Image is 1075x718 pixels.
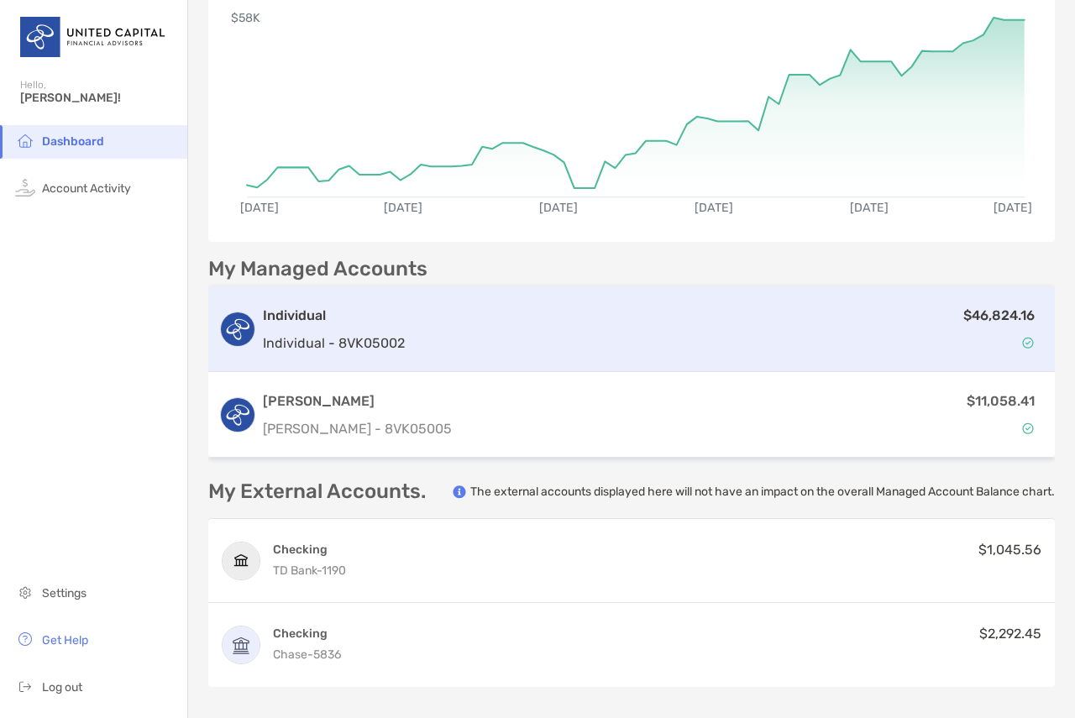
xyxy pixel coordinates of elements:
p: $46,824.16 [963,305,1035,326]
span: [PERSON_NAME]! [20,91,177,105]
span: Get Help [42,633,88,647]
p: My Managed Accounts [208,259,427,280]
span: Chase - [273,647,313,662]
p: $11,058.41 [967,390,1035,411]
span: TD Bank - [273,563,322,578]
img: household icon [15,130,35,150]
img: activity icon [15,177,35,197]
p: [PERSON_NAME] - 8VK05005 [263,418,452,439]
img: settings icon [15,582,35,602]
span: 1190 [322,563,346,578]
span: Settings [42,586,87,600]
span: Dashboard [42,134,104,149]
p: Individual - 8VK05002 [263,333,405,354]
span: Log out [42,680,82,694]
img: Account Status icon [1022,337,1034,349]
h4: Checking [273,626,341,642]
text: [DATE] [994,202,1033,216]
text: [DATE] [695,202,734,216]
text: [DATE] [384,202,422,216]
text: [DATE] [851,202,889,216]
img: logo account [221,398,254,432]
span: $1,045.56 [978,542,1041,558]
h3: Individual [263,306,405,326]
img: info [453,485,466,499]
h4: Checking [273,542,346,558]
text: [DATE] [539,202,578,216]
img: get-help icon [15,629,35,649]
img: TD CONVENIENCE CHECKING [223,542,260,579]
text: [DATE] [240,202,279,216]
img: Account Status icon [1022,422,1034,434]
img: United Capital Logo [20,7,167,67]
img: logo account [221,312,254,346]
p: My External Accounts. [208,481,426,502]
p: The external accounts displayed here will not have an impact on the overall Managed Account Balan... [470,484,1055,500]
span: 5836 [313,647,341,662]
span: $2,292.45 [979,626,1041,642]
h3: [PERSON_NAME] [263,391,452,411]
img: TOTAL CHECKING [223,626,260,663]
text: $58K [231,11,260,25]
span: Account Activity [42,181,131,196]
img: logout icon [15,676,35,696]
